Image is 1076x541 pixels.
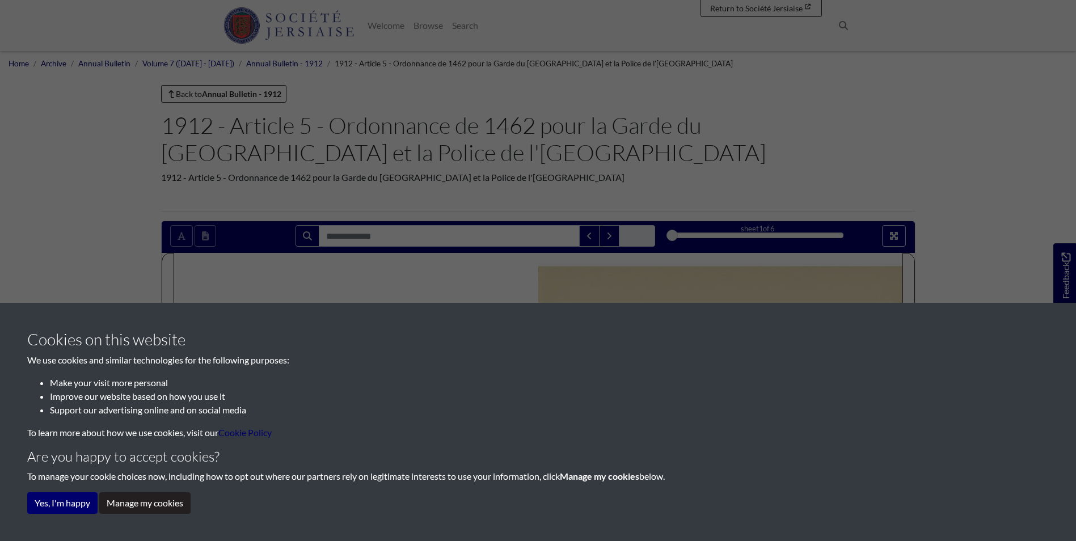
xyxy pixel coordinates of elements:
button: Manage my cookies [99,492,191,514]
h4: Are you happy to accept cookies? [27,449,1049,465]
h3: Cookies on this website [27,330,1049,349]
li: Make your visit more personal [50,376,1049,390]
strong: Manage my cookies [560,471,639,481]
button: Yes, I'm happy [27,492,98,514]
li: Improve our website based on how you use it [50,390,1049,403]
p: We use cookies and similar technologies for the following purposes: [27,353,1049,367]
p: To manage your cookie choices now, including how to opt out where our partners rely on legitimate... [27,470,1049,483]
li: Support our advertising online and on social media [50,403,1049,417]
p: To learn more about how we use cookies, visit our [27,426,1049,439]
a: learn more about cookies [218,427,272,438]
